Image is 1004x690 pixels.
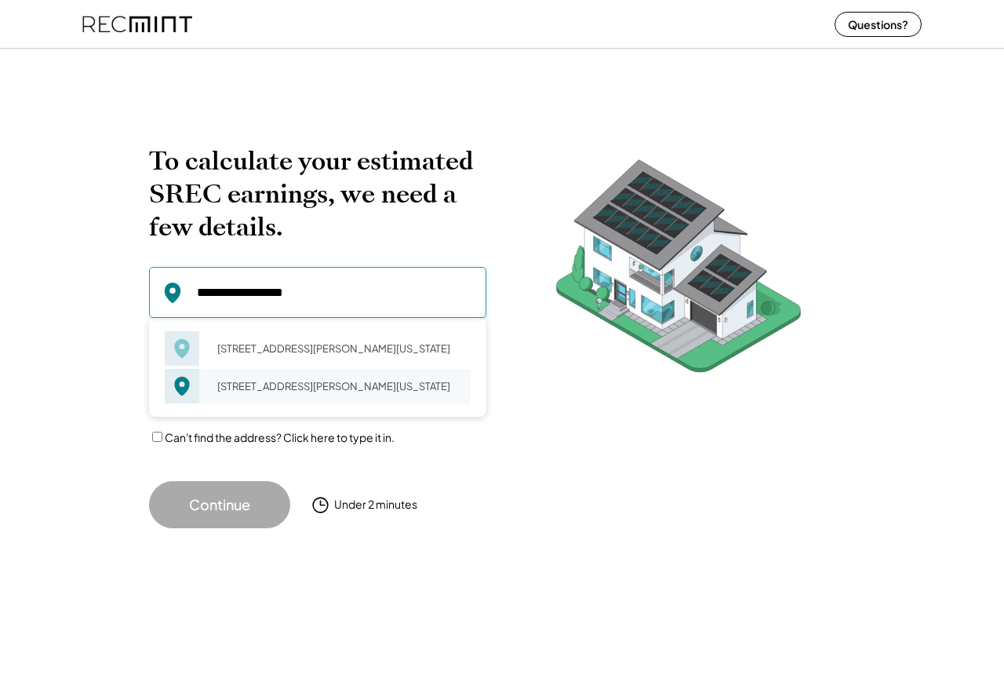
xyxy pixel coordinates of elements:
[165,430,395,444] label: Can't find the address? Click here to type it in.
[334,497,417,513] div: Under 2 minutes
[149,481,290,528] button: Continue
[207,338,471,360] div: [STREET_ADDRESS][PERSON_NAME][US_STATE]
[82,3,192,45] img: recmint-logotype%403x%20%281%29.jpeg
[835,12,922,37] button: Questions?
[526,144,831,396] img: RecMintArtboard%207.png
[149,144,486,243] h2: To calculate your estimated SREC earnings, we need a few details.
[207,375,471,397] div: [STREET_ADDRESS][PERSON_NAME][US_STATE]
